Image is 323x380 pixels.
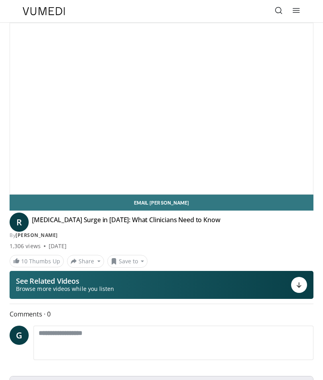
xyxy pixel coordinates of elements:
[49,242,67,250] div: [DATE]
[23,7,65,15] img: VuMedi Logo
[10,23,313,194] video-js: Video Player
[10,326,29,345] a: G
[10,232,313,239] div: By
[10,255,64,267] a: 10 Thumbs Up
[16,277,114,285] p: See Related Videos
[16,232,58,239] a: [PERSON_NAME]
[67,255,104,268] button: Share
[21,257,28,265] span: 10
[107,255,148,268] button: Save to
[10,309,313,319] span: Comments 0
[10,242,41,250] span: 1,306 views
[32,216,220,229] h4: [MEDICAL_DATA] Surge in [DATE]: What Clinicians Need to Know
[10,195,313,211] a: Email [PERSON_NAME]
[10,271,313,299] button: See Related Videos Browse more videos while you listen
[10,213,29,232] a: R
[16,285,114,293] span: Browse more videos while you listen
